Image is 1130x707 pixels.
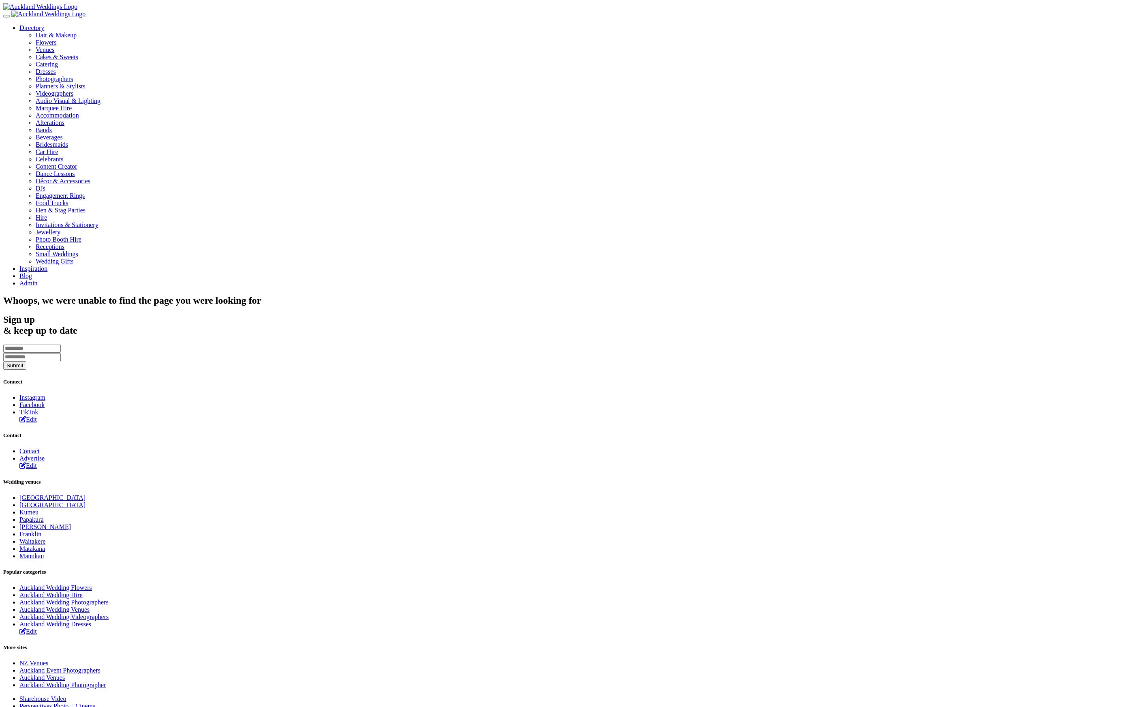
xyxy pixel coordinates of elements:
a: Engagement Rings [36,192,85,199]
a: Manukau [19,553,44,559]
a: Blog [19,272,32,279]
a: [GEOGRAPHIC_DATA] [19,494,85,501]
a: Hair & Makeup [36,32,1127,39]
a: Audio Visual & Lighting [36,97,1127,105]
a: Beverages [36,134,63,141]
a: Contact [19,448,40,454]
a: Alterations [36,119,64,126]
a: [GEOGRAPHIC_DATA] [19,501,85,508]
a: Bridesmaids [36,141,68,148]
button: Submit [3,361,26,370]
a: [PERSON_NAME] [19,523,71,530]
a: Photo Booth Hire [36,236,81,243]
a: Accommodation [36,112,79,119]
a: Auckland Wedding Photographers [19,599,109,606]
span: Sign up [3,314,35,325]
img: Auckland Weddings Logo [3,3,77,11]
h5: Contact [3,432,1127,439]
a: Directory [19,24,44,31]
h5: Popular categories [3,569,1127,575]
a: Car Hire [36,148,58,155]
a: Auckland Event Photographers [19,667,100,674]
a: Hire [36,214,47,221]
a: Auckland Wedding Videographers [19,613,109,620]
a: NZ Venues [19,660,48,666]
a: Planners & Stylists [36,83,1127,90]
a: Admin [19,280,37,287]
h2: & keep up to date [3,314,1127,336]
a: Invitations & Stationery [36,221,98,228]
a: Bands [36,126,52,133]
a: Dance Lessons [36,170,75,177]
a: Inspiration [19,265,47,272]
a: Small Weddings [36,251,78,257]
a: Photographers [36,75,1127,83]
a: Celebrants [36,156,63,163]
a: Wedding Gifts [36,258,73,265]
a: Flowers [36,39,1127,46]
a: Venues [36,46,1127,54]
a: Instagram [19,394,45,401]
h5: Wedding venues [3,479,1127,485]
a: Jewellery [36,229,60,236]
h5: Connect [3,379,1127,385]
a: Auckland Wedding Photographer [19,681,106,688]
a: Hen & Stag Parties [36,207,85,214]
button: Menu [3,15,10,17]
a: Franklin [19,531,41,538]
img: Auckland Weddings Logo [11,11,85,18]
a: Facebook [19,401,45,408]
a: Edit [19,416,37,423]
a: Edit [19,628,37,635]
a: Videographers [36,90,1127,97]
a: Content Creator [36,163,77,170]
a: Papakura [19,516,44,523]
a: Auckland Wedding Hire [19,591,83,598]
a: Cakes & Sweets [36,54,1127,61]
a: Waitakere [19,538,45,545]
a: Catering [36,61,1127,68]
a: Dresses [36,68,1127,75]
a: Auckland Venues [19,674,65,681]
a: Décor & Accessories [36,178,90,184]
a: Receptions [36,243,64,250]
a: DJs [36,185,45,192]
a: Marquee Hire [36,105,1127,112]
a: Advertise [19,455,45,462]
a: Edit [19,462,37,469]
a: Auckland Wedding Flowers [19,584,92,591]
a: Food Trucks [36,199,68,206]
a: Auckland Wedding Dresses [19,621,91,628]
a: Kumeu [19,509,38,516]
a: Auckland Wedding Venues [19,606,90,613]
a: TikTok [19,409,38,416]
h5: More sites [3,644,1127,651]
a: Matakana [19,545,45,552]
a: Sharehouse Video [19,695,66,702]
h2: Whoops, we were unable to find the page you were looking for [3,295,1127,306]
